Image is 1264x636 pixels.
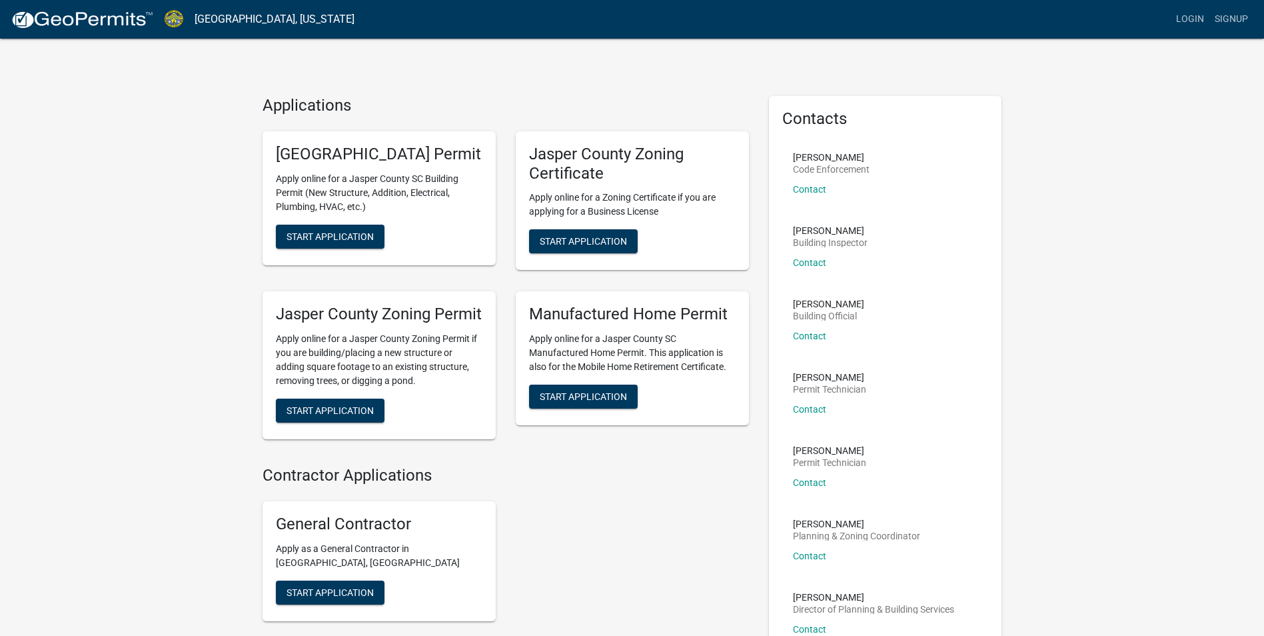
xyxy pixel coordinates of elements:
[793,165,870,174] p: Code Enforcement
[276,172,482,214] p: Apply online for a Jasper County SC Building Permit (New Structure, Addition, Electrical, Plumbin...
[793,551,826,561] a: Contact
[529,305,736,324] h5: Manufactured Home Permit
[793,458,866,467] p: Permit Technician
[540,236,627,247] span: Start Application
[276,399,384,423] button: Start Application
[793,404,826,415] a: Contact
[287,405,374,416] span: Start Application
[276,145,482,164] h5: [GEOGRAPHIC_DATA] Permit
[1209,7,1253,32] a: Signup
[793,519,920,529] p: [PERSON_NAME]
[529,145,736,183] h5: Jasper County Zoning Certificate
[793,299,864,309] p: [PERSON_NAME]
[793,226,868,235] p: [PERSON_NAME]
[263,466,749,632] wm-workflow-list-section: Contractor Applications
[276,332,482,388] p: Apply online for a Jasper County Zoning Permit if you are building/placing a new structure or add...
[782,109,989,129] h5: Contacts
[793,593,954,602] p: [PERSON_NAME]
[793,153,870,162] p: [PERSON_NAME]
[529,191,736,219] p: Apply online for a Zoning Certificate if you are applying for a Business License
[1171,7,1209,32] a: Login
[263,96,749,115] h4: Applications
[263,96,749,450] wm-workflow-list-section: Applications
[276,225,384,249] button: Start Application
[540,391,627,402] span: Start Application
[276,515,482,534] h5: General Contractor
[793,311,864,321] p: Building Official
[793,531,920,541] p: Planning & Zoning Coordinator
[793,385,866,394] p: Permit Technician
[287,231,374,241] span: Start Application
[793,238,868,247] p: Building Inspector
[276,542,482,570] p: Apply as a General Contractor in [GEOGRAPHIC_DATA], [GEOGRAPHIC_DATA]
[793,373,866,382] p: [PERSON_NAME]
[793,331,826,341] a: Contact
[793,624,826,635] a: Contact
[793,605,954,614] p: Director of Planning & Building Services
[195,8,354,31] a: [GEOGRAPHIC_DATA], [US_STATE]
[529,385,638,409] button: Start Application
[276,581,384,605] button: Start Application
[529,332,736,374] p: Apply online for a Jasper County SC Manufactured Home Permit. This application is also for the Mo...
[793,184,826,195] a: Contact
[793,257,826,268] a: Contact
[529,229,638,253] button: Start Application
[276,305,482,324] h5: Jasper County Zoning Permit
[287,587,374,597] span: Start Application
[793,446,866,455] p: [PERSON_NAME]
[263,466,749,485] h4: Contractor Applications
[164,10,184,28] img: Jasper County, South Carolina
[793,477,826,488] a: Contact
